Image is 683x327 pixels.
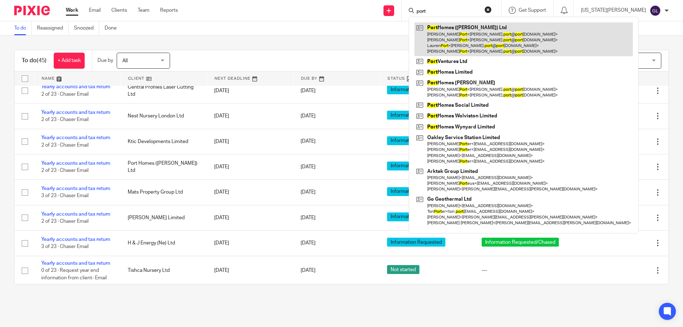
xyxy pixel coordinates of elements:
a: Email [89,7,101,14]
span: Information Requested [387,136,445,145]
td: Port Homes ([PERSON_NAME]) Ltd [121,154,207,179]
span: [DATE] [301,114,316,118]
a: Yearly accounts and tax return [41,84,110,89]
span: [DATE] [301,164,316,169]
td: Mats Property Group Ltd [121,180,207,205]
a: Reassigned [37,21,69,35]
span: 0 of 23 · Request year end information from client- Email [41,268,107,280]
p: [US_STATE][PERSON_NAME] [581,7,646,14]
a: Team [138,7,149,14]
span: 2 of 23 · Chaser Email [41,117,89,122]
span: [DATE] [301,88,316,93]
td: [DATE] [207,205,293,230]
span: [DATE] [301,139,316,144]
img: Pixie [14,6,50,15]
a: Yearly accounts and tax return [41,237,110,242]
span: [DATE] [301,268,316,273]
a: Yearly accounts and tax return [41,135,110,140]
a: Yearly accounts and tax return [41,161,110,166]
td: [DATE] [207,129,293,154]
span: Information Requested [387,238,445,247]
td: Nest Nursery London Ltd [121,104,207,129]
td: Central Profiles Laser Cutting Ltd [121,78,207,103]
a: Yearly accounts and tax return [41,186,110,191]
span: 2 of 23 · Chaser Email [41,219,89,224]
a: Yearly accounts and tax return [41,110,110,115]
span: 3 of 23 · Chaser Email [41,194,89,199]
img: svg%3E [650,5,661,16]
span: Not started [387,265,419,274]
td: [DATE] [207,256,293,285]
span: Get Support [519,8,546,13]
span: Information Requested [387,187,445,196]
span: [DATE] [301,215,316,220]
span: 2 of 23 · Chaser Email [41,168,89,173]
h1: To do [22,57,47,64]
span: 2 of 23 · Chaser Email [41,92,89,97]
span: 2 of 23 · Chaser Email [41,143,89,148]
td: [DATE] [207,231,293,256]
td: [DATE] [207,78,293,103]
span: [DATE] [301,241,316,246]
td: H & J Energy (Ne) Ltd [121,231,207,256]
span: All [122,58,128,63]
td: Ktic Developments Limited [121,129,207,154]
a: To do [14,21,32,35]
a: Snoozed [74,21,99,35]
span: [DATE] [301,190,316,195]
td: [DATE] [207,104,293,129]
span: 3 of 23 · Chaser Email [41,244,89,249]
button: Clear [485,6,492,13]
a: Done [105,21,122,35]
input: Search [416,9,480,15]
span: Information Requested/Chased [482,238,559,247]
a: Yearly accounts and tax return [41,261,110,266]
td: [DATE] [207,154,293,179]
a: + Add task [54,53,85,69]
a: Yearly accounts and tax return [41,212,110,217]
a: Work [66,7,78,14]
td: Tishca Nursery Ltd [121,256,207,285]
p: Due by [97,57,113,64]
td: [PERSON_NAME] Limited [121,205,207,230]
td: [DATE] [207,180,293,205]
span: Information Requested [387,212,445,221]
span: Information Requested [387,85,445,94]
a: Reports [160,7,178,14]
div: --- [482,267,575,274]
span: (45) [37,58,47,63]
span: Information Requested [387,162,445,170]
a: Clients [111,7,127,14]
span: Information Requested [387,111,445,120]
